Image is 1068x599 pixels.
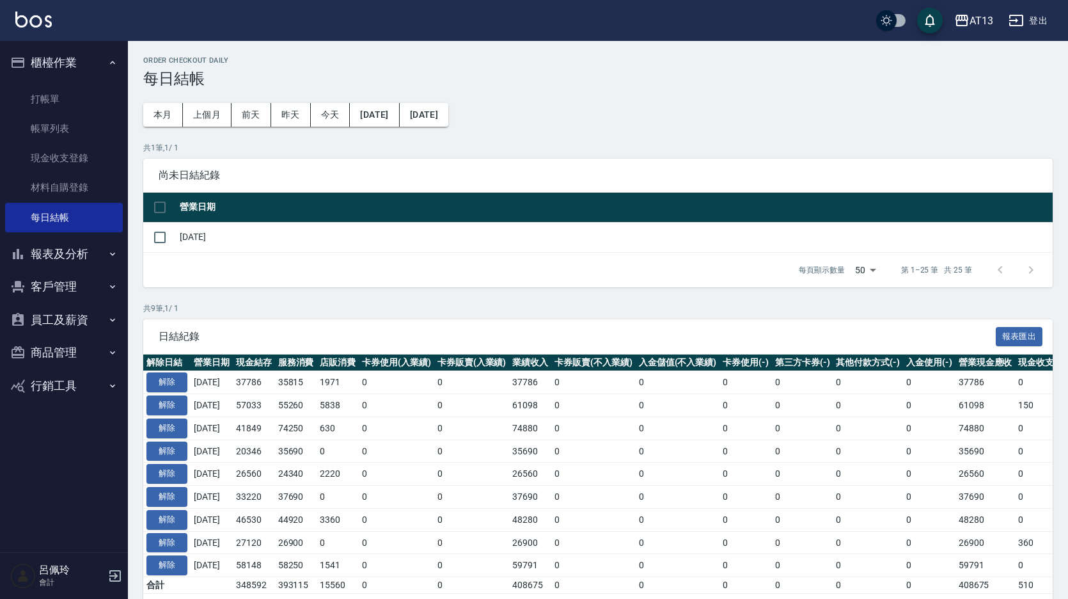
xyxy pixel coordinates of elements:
td: 0 [772,417,833,440]
td: 0 [903,577,955,594]
td: 46530 [233,508,275,531]
td: 0 [434,486,510,509]
td: 33220 [233,486,275,509]
td: 合計 [143,577,191,594]
button: 解除 [146,464,187,484]
th: 第三方卡券(-) [772,355,833,371]
td: 0 [551,440,636,463]
td: 0 [772,486,833,509]
td: 0 [359,417,434,440]
td: 0 [636,440,720,463]
td: 44920 [275,508,317,531]
th: 業績收入 [509,355,551,371]
td: 0 [434,371,510,394]
td: 0 [719,577,772,594]
td: 26560 [233,463,275,486]
td: 37786 [955,371,1016,394]
td: 26560 [509,463,551,486]
td: 0 [359,508,434,531]
button: 今天 [311,103,350,127]
td: 0 [434,463,510,486]
img: Person [10,563,36,589]
td: 0 [434,577,510,594]
button: 登出 [1003,9,1053,33]
th: 解除日結 [143,355,191,371]
td: 0 [359,463,434,486]
td: 55260 [275,394,317,417]
th: 營業現金應收 [955,355,1016,371]
td: 0 [317,440,359,463]
button: 報表匯出 [996,327,1043,347]
td: [DATE] [191,554,233,577]
p: 共 9 筆, 1 / 1 [143,303,1053,314]
td: 37690 [509,486,551,509]
td: 0 [636,371,720,394]
td: 37690 [955,486,1016,509]
td: 0 [833,440,903,463]
td: 0 [636,417,720,440]
span: 日結紀錄 [159,330,996,343]
th: 卡券使用(入業績) [359,355,434,371]
td: 5838 [317,394,359,417]
th: 現金結存 [233,355,275,371]
td: [DATE] [177,222,1053,252]
td: 348592 [233,577,275,594]
td: 0 [551,394,636,417]
td: 0 [719,486,772,509]
td: 0 [636,463,720,486]
td: 35690 [509,440,551,463]
button: 解除 [146,510,187,530]
div: AT13 [970,13,993,29]
td: 0 [434,417,510,440]
td: 74880 [955,417,1016,440]
td: 0 [359,371,434,394]
button: save [917,8,943,33]
td: 0 [551,463,636,486]
th: 卡券販賣(入業績) [434,355,510,371]
td: 1971 [317,371,359,394]
button: 上個月 [183,103,232,127]
td: [DATE] [191,417,233,440]
td: 0 [903,463,955,486]
td: 0 [903,417,955,440]
td: 0 [772,577,833,594]
td: 74880 [509,417,551,440]
button: 報表及分析 [5,237,123,271]
a: 報表匯出 [996,330,1043,342]
td: 393115 [275,577,317,594]
td: 0 [636,508,720,531]
td: 26900 [509,531,551,554]
td: 0 [833,508,903,531]
td: 0 [719,463,772,486]
td: [DATE] [191,440,233,463]
td: 41849 [233,417,275,440]
button: 商品管理 [5,336,123,369]
p: 每頁顯示數量 [799,264,845,276]
td: 0 [903,440,955,463]
span: 尚未日結紀錄 [159,169,1037,182]
td: 408675 [955,577,1016,594]
td: 0 [719,554,772,577]
td: 15560 [317,577,359,594]
td: 0 [359,531,434,554]
p: 會計 [39,577,104,588]
td: 0 [772,531,833,554]
td: 0 [772,371,833,394]
td: 0 [719,371,772,394]
th: 入金使用(-) [903,355,955,371]
td: 0 [903,371,955,394]
th: 入金儲值(不入業績) [636,355,720,371]
td: 26560 [955,463,1016,486]
button: 解除 [146,487,187,507]
td: 0 [636,554,720,577]
a: 現金收支登錄 [5,143,123,173]
td: [DATE] [191,371,233,394]
td: 74250 [275,417,317,440]
td: 0 [636,486,720,509]
td: 35690 [275,440,317,463]
td: 0 [903,554,955,577]
td: 0 [359,440,434,463]
button: 員工及薪資 [5,303,123,337]
td: 26900 [275,531,317,554]
td: 0 [772,463,833,486]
